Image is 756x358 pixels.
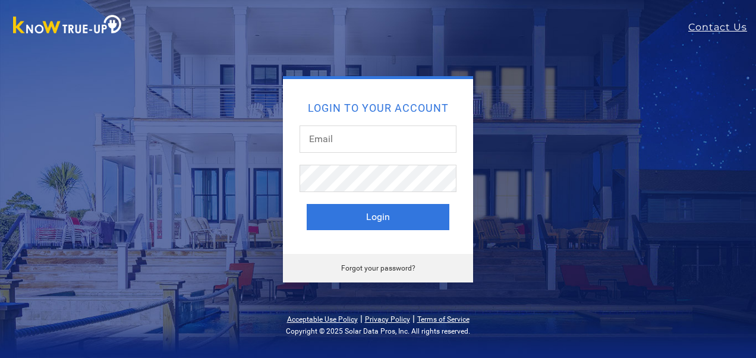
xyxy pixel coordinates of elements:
[412,313,415,324] span: |
[341,264,415,272] a: Forgot your password?
[417,315,470,324] a: Terms of Service
[307,204,449,230] button: Login
[688,20,756,34] a: Contact Us
[307,103,449,114] h2: Login to your account
[287,315,358,324] a: Acceptable Use Policy
[360,313,363,324] span: |
[7,12,132,39] img: Know True-Up
[300,125,456,153] input: Email
[365,315,410,324] a: Privacy Policy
